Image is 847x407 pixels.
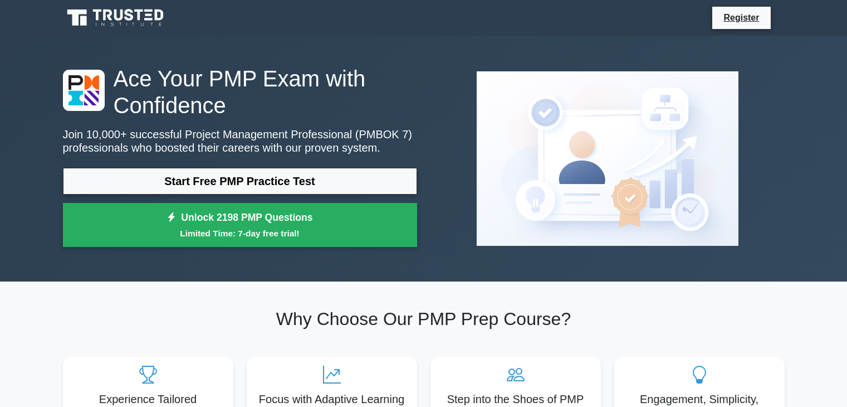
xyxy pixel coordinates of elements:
small: Limited Time: 7-day free trial! [77,227,403,240]
h5: Focus with Adaptive Learning [256,393,408,406]
h2: Why Choose Our PMP Prep Course? [63,308,785,330]
h1: Ace Your PMP Exam with Confidence [63,65,417,119]
a: Start Free PMP Practice Test [63,168,417,195]
a: Unlock 2198 PMP QuestionsLimited Time: 7-day free trial! [63,203,417,248]
a: Register [717,11,766,25]
p: Join 10,000+ successful Project Management Professional (PMBOK 7) professionals who boosted their... [63,128,417,154]
img: Project Management Professional (PMBOK 7) Preview [468,62,747,255]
